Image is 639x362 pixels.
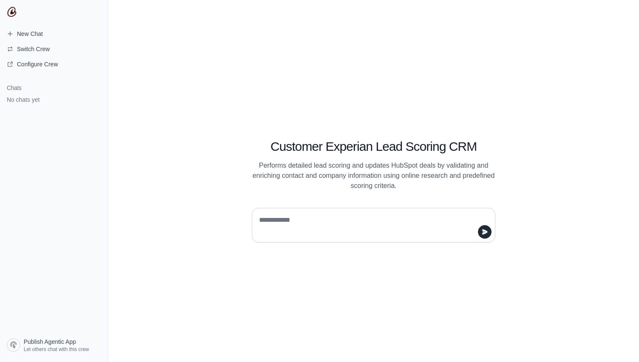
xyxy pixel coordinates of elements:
span: New Chat [17,30,43,38]
a: Publish Agentic App Let others chat with this crew [3,335,104,355]
span: Let others chat with this crew [24,346,89,353]
a: Configure Crew [3,57,104,71]
h1: Customer Experian Lead Scoring CRM [252,139,495,154]
button: Switch Crew [3,42,104,56]
span: Publish Agentic App [24,338,76,346]
span: Configure Crew [17,60,58,68]
span: Switch Crew [17,45,50,53]
img: CrewAI Logo [7,7,17,17]
p: Performs detailed lead scoring and updates HubSpot deals by validating and enriching contact and ... [252,161,495,191]
a: New Chat [3,27,104,41]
